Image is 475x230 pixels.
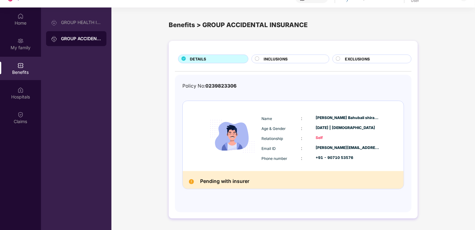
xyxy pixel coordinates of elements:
[182,82,237,90] div: Policy No:
[169,20,418,30] div: Benefits > GROUP ACCIDENTAL INSURANCE
[261,116,272,121] span: Name
[316,125,380,131] div: [DATE] | [DEMOGRAPHIC_DATA]
[316,135,380,141] div: Self
[200,177,249,186] h2: Pending with insurer
[261,136,283,141] span: Relationship
[301,156,302,161] span: :
[261,146,276,151] span: Email ID
[316,155,380,161] div: +91 - 90710 53576
[17,87,24,93] img: svg+xml;base64,PHN2ZyBpZD0iSG9zcGl0YWxzIiB4bWxucz0iaHR0cDovL3d3dy53My5vcmcvMjAwMC9zdmciIHdpZHRoPS...
[264,56,288,62] span: INCLUSIONS
[17,38,24,44] img: svg+xml;base64,PHN2ZyB3aWR0aD0iMjAiIGhlaWdodD0iMjAiIHZpZXdCb3g9IjAgMCAyMCAyMCIgZmlsbD0ibm9uZSIgeG...
[301,126,302,131] span: :
[301,146,302,151] span: :
[17,62,24,69] img: svg+xml;base64,PHN2ZyBpZD0iQmVuZWZpdHMiIHhtbG5zPSJodHRwOi8vd3d3LnczLm9yZy8yMDAwL3N2ZyIgd2lkdGg9Ij...
[51,36,57,42] img: svg+xml;base64,PHN2ZyB3aWR0aD0iMjAiIGhlaWdodD0iMjAiIHZpZXdCb3g9IjAgMCAyMCAyMCIgZmlsbD0ibm9uZSIgeG...
[205,83,237,89] span: 0239823306
[17,13,24,19] img: svg+xml;base64,PHN2ZyBpZD0iSG9tZSIgeG1sbnM9Imh0dHA6Ly93d3cudzMub3JnLzIwMDAvc3ZnIiB3aWR0aD0iMjAiIG...
[316,145,380,151] div: [PERSON_NAME][EMAIL_ADDRESS][DOMAIN_NAME]
[51,20,57,26] img: svg+xml;base64,PHN2ZyB3aWR0aD0iMjAiIGhlaWdodD0iMjAiIHZpZXdCb3g9IjAgMCAyMCAyMCIgZmlsbD0ibm9uZSIgeG...
[261,126,286,131] span: Age & Gender
[261,156,287,161] span: Phone number
[61,20,101,25] div: GROUP HEALTH INSURANCE
[205,109,260,164] img: icon
[189,179,194,184] img: Pending
[17,112,24,118] img: svg+xml;base64,PHN2ZyBpZD0iQ2xhaW0iIHhtbG5zPSJodHRwOi8vd3d3LnczLm9yZy8yMDAwL3N2ZyIgd2lkdGg9IjIwIi...
[61,36,101,42] div: GROUP ACCIDENTAL INSURANCE
[190,56,206,62] span: DETAILS
[345,56,370,62] span: EXCLUSIONS
[301,116,302,121] span: :
[301,136,302,141] span: :
[316,115,380,121] div: [PERSON_NAME] Bahubali shirahatti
